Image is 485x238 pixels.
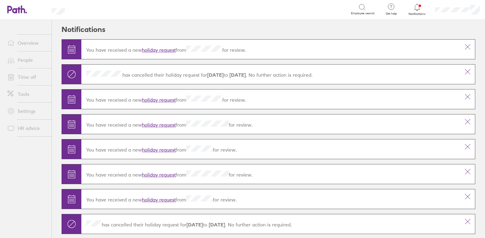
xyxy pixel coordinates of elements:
[207,222,225,228] strong: [DATE]
[142,147,176,153] a: holiday request
[186,222,225,228] span: to
[207,72,224,78] strong: [DATE]
[351,12,375,15] span: Employee search
[142,122,176,128] a: holiday request
[407,3,427,16] a: Notifications
[2,105,51,117] a: Settings
[142,47,176,53] a: holiday request
[86,121,455,128] p: You have received a new from for review.
[381,12,401,16] span: Get help
[186,222,203,228] strong: [DATE]
[2,88,51,100] a: Tools
[86,220,455,228] p: has cancelled their holiday request for . No further action is required.
[2,71,51,83] a: Time off
[2,37,51,49] a: Overview
[2,122,51,134] a: HR advice
[62,20,105,39] h2: Notifications
[86,71,455,78] p: has cancelled their holiday request for . No further action is required.
[207,72,246,78] span: to
[86,170,455,178] p: You have received a new from for review.
[2,54,51,66] a: People
[142,97,176,103] a: holiday request
[142,172,176,178] a: holiday request
[142,197,176,203] a: holiday request
[86,96,455,103] p: You have received a new from for review.
[81,6,97,12] div: Search
[86,46,455,53] p: You have received a new from for review.
[228,72,246,78] strong: [DATE]
[86,145,455,153] p: You have received a new from for review.
[407,12,427,16] span: Notifications
[86,195,455,203] p: You have received a new from for review.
